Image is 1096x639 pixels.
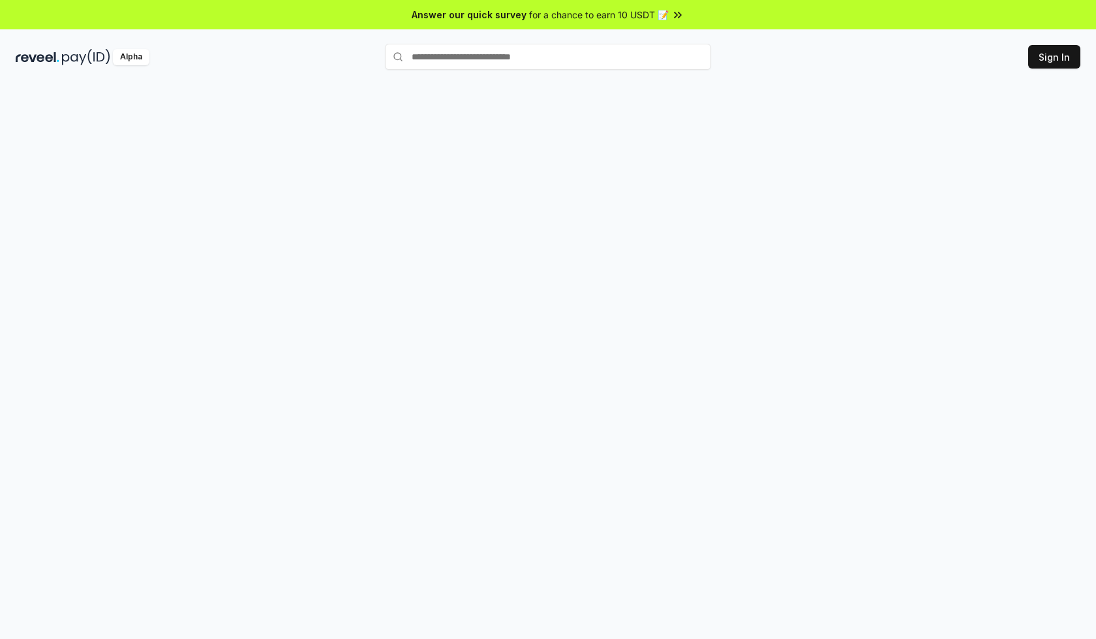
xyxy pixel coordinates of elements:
[16,49,59,65] img: reveel_dark
[113,49,149,65] div: Alpha
[62,49,110,65] img: pay_id
[529,8,669,22] span: for a chance to earn 10 USDT 📝
[1028,45,1080,69] button: Sign In
[412,8,526,22] span: Answer our quick survey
